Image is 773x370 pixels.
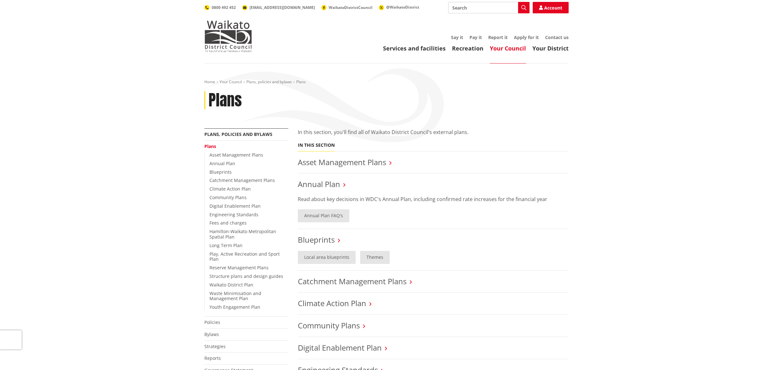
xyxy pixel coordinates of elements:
a: Long Term Plan [209,242,243,248]
a: Blueprints [209,169,232,175]
a: Structure plans and design guides [209,273,283,279]
a: Catchment Management Plans [209,177,275,183]
a: Hamilton-Waikato Metropolitan Spatial Plan [209,228,276,240]
a: Services and facilities [383,44,446,52]
span: 0800 492 452 [212,5,236,10]
a: Apply for it [514,34,539,40]
a: Your Council [490,44,526,52]
a: Plans [204,143,216,149]
a: Home [204,79,215,84]
a: Account [533,2,569,13]
a: Contact us [545,34,569,40]
p: In this section, you'll find all of Waikato District Council's external plans. [298,128,569,136]
a: Waste Minimisation and Management Plan [209,290,261,302]
a: Annual Plan FAQ's [298,209,349,222]
a: [EMAIL_ADDRESS][DOMAIN_NAME] [242,5,315,10]
a: Your District [532,44,569,52]
input: Search input [448,2,530,13]
a: Strategies [204,343,226,349]
a: Digital Enablement Plan [298,342,382,353]
a: Community Plans [209,194,247,200]
a: Climate Action Plan [298,298,366,308]
a: Fees and charges [209,220,247,226]
a: Say it [451,34,463,40]
a: Asset Management Plans [298,157,386,167]
nav: breadcrumb [204,79,569,85]
span: [EMAIL_ADDRESS][DOMAIN_NAME] [250,5,315,10]
a: Blueprints [298,234,335,245]
a: Themes [360,251,390,264]
a: Plans, policies and bylaws [204,131,272,137]
a: Local area blueprints [298,251,356,264]
a: Annual Plan [298,179,340,189]
a: Climate Action Plan [209,186,251,192]
a: @WaikatoDistrict [379,4,419,10]
a: Pay it [469,34,482,40]
a: Asset Management Plans [209,152,263,158]
a: Bylaws [204,331,219,337]
span: Plans [296,79,306,84]
a: Reports [204,355,221,361]
a: Play, Active Recreation and Sport Plan [209,251,280,262]
a: Policies [204,319,220,325]
span: WaikatoDistrictCouncil [329,5,373,10]
a: Waikato District Plan [209,282,253,288]
img: Waikato District Council - Te Kaunihera aa Takiwaa o Waikato [204,20,252,52]
a: Your Council [220,79,242,84]
a: Community Plans [298,320,360,331]
a: Engineering Standards [209,212,258,218]
a: Catchment Management Plans [298,276,407,286]
a: Youth Engagement Plan [209,304,260,310]
h5: In this section [298,143,335,148]
a: Plans, policies and bylaws [246,79,292,84]
a: Report it [488,34,508,40]
a: WaikatoDistrictCouncil [321,5,373,10]
a: Digital Enablement Plan [209,203,261,209]
a: 0800 492 452 [204,5,236,10]
h1: Plans [209,91,242,110]
a: Annual Plan [209,160,235,166]
a: Recreation [452,44,483,52]
span: @WaikatoDistrict [386,4,419,10]
a: Reserve Management Plans [209,265,269,271]
p: Read about key decisions in WDC's Annual Plan, including confirmed rate increases for the financi... [298,195,569,203]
